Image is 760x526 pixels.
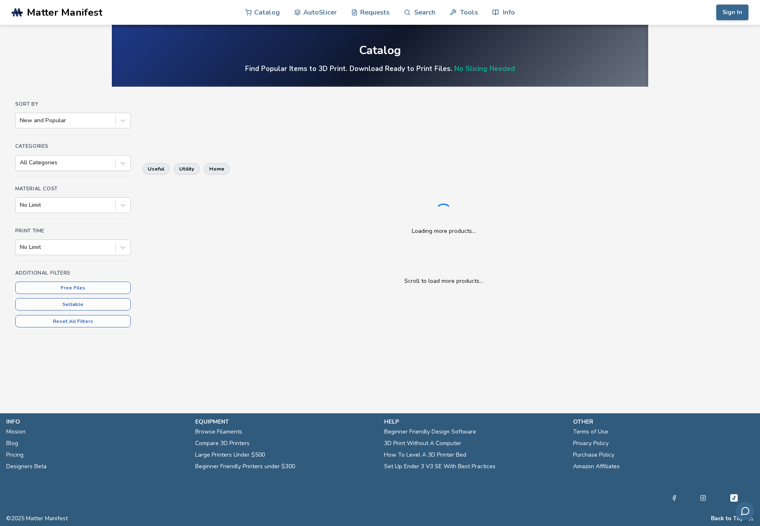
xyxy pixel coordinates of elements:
input: No Limit [20,202,21,209]
a: Blog [6,438,18,449]
p: equipment [195,417,376,426]
button: useful [142,163,170,175]
p: Loading more products... [412,227,476,235]
input: New and Popular [20,117,21,124]
button: Back to Top [711,515,744,522]
a: Beginner Friendly Design Software [384,426,476,438]
a: RSS Feed [748,515,754,522]
button: Sign In [716,5,748,20]
p: Scroll to load more products... [151,277,736,285]
a: Amazon Affiliates [573,461,620,472]
input: All Categories [20,159,21,166]
h4: Print Time [15,228,131,234]
a: Purchase Policy [573,449,614,461]
a: Designers Beta [6,461,47,472]
h4: Sort By [15,101,131,107]
a: Privacy Policy [573,438,609,449]
a: Large Printers Under $500 [195,449,265,461]
div: Catalog [359,44,401,57]
a: Facebook [671,493,677,503]
a: Set Up Ender 3 V3 SE With Best Practices [384,461,496,472]
button: Sellable [15,298,131,310]
a: Pricing [6,449,24,461]
a: 3D Print Without A Computer [384,438,461,449]
a: Tiktok [729,493,739,503]
p: info [6,417,187,426]
span: Matter Manifest [27,7,102,18]
p: help [384,417,565,426]
a: Terms of Use [573,426,608,438]
h4: Find Popular Items to 3D Print. Download Ready to Print Files. [245,64,515,73]
a: Instagram [700,493,706,503]
h4: Material Cost [15,186,131,192]
a: How To Level A 3D Printer Bed [384,449,466,461]
a: Compare 3D Printers [195,438,250,449]
button: Send feedback via email [736,502,754,520]
h4: Additional Filters [15,270,131,276]
button: Free Files [15,282,131,294]
h4: Categories [15,143,131,149]
input: No Limit [20,244,21,251]
a: No Slicing Needed [454,64,515,73]
button: home [204,163,230,175]
p: other [573,417,754,426]
a: Beginner Friendly Printers under $300 [195,461,295,472]
span: © 2025 Matter Manifest [6,515,68,522]
button: utility [174,163,200,175]
button: Reset All Filters [15,315,131,327]
a: Mission [6,426,26,438]
a: Browse Filaments [195,426,242,438]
